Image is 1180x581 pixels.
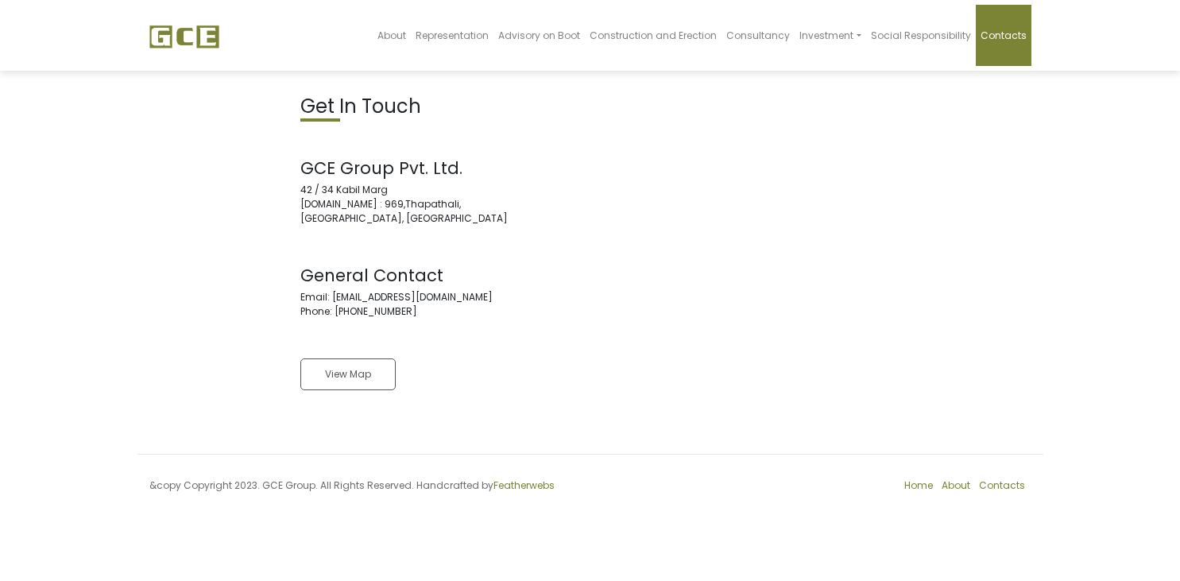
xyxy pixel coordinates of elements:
[585,5,722,66] a: Construction and Erection
[498,29,580,42] span: Advisory on Boot
[799,29,853,42] span: Investment
[493,5,585,66] a: Advisory on Boot
[493,478,555,492] a: Featherwebs
[416,29,489,42] span: Representation
[300,265,578,319] address: Email: [EMAIL_ADDRESS][DOMAIN_NAME] Phone: [PHONE_NUMBER]
[726,29,790,42] span: Consultancy
[976,5,1031,66] a: Contacts
[137,478,590,502] div: &copy Copyright 2023. GCE Group. All Rights Reserved. Handcrafted by
[904,478,933,492] a: Home
[377,29,406,42] span: About
[300,358,396,390] a: View Map
[300,158,578,226] address: 42 / 34 Kabil Marg [DOMAIN_NAME] : 969,Thapathali, [GEOGRAPHIC_DATA], [GEOGRAPHIC_DATA]
[942,478,970,492] a: About
[981,29,1027,42] span: Contacts
[590,29,717,42] span: Construction and Erection
[373,5,411,66] a: About
[300,265,578,285] h3: General Contact
[795,5,865,66] a: Investment
[722,5,795,66] a: Consultancy
[300,95,578,118] h2: Get In Touch
[411,5,493,66] a: Representation
[871,29,971,42] span: Social Responsibility
[149,25,219,48] img: GCE Group
[866,5,976,66] a: Social Responsibility
[979,478,1025,492] a: Contacts
[300,158,578,178] h3: GCE Group Pvt. Ltd.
